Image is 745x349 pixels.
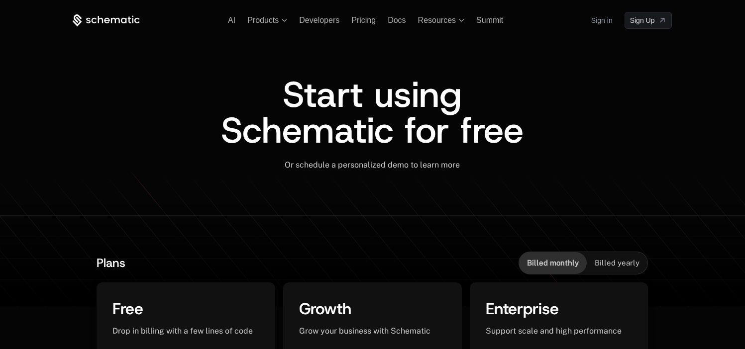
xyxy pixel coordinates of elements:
[97,255,125,271] span: Plans
[486,298,559,319] span: Enterprise
[351,16,376,24] a: Pricing
[299,326,430,336] span: Grow your business with Schematic
[630,15,655,25] span: Sign Up
[285,160,460,170] span: Or schedule a personalized demo to learn more
[112,298,143,319] span: Free
[247,16,279,25] span: Products
[527,258,579,268] span: Billed monthly
[221,71,524,154] span: Start using Schematic for free
[625,12,672,29] a: [object Object]
[595,258,639,268] span: Billed yearly
[388,16,406,24] a: Docs
[591,12,613,28] a: Sign in
[228,16,235,24] a: AI
[418,16,456,25] span: Resources
[486,326,622,336] span: Support scale and high performance
[112,326,253,336] span: Drop in billing with a few lines of code
[299,298,351,319] span: Growth
[299,16,339,24] a: Developers
[476,16,503,24] a: Summit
